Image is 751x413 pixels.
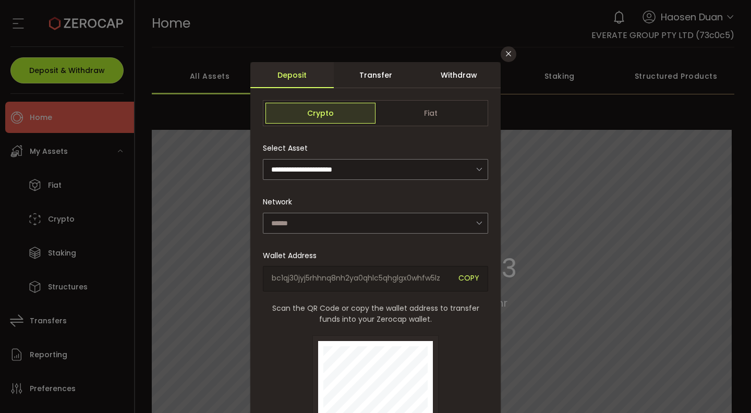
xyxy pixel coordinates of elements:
[501,46,516,62] button: Close
[263,303,488,325] span: Scan the QR Code or copy the wallet address to transfer funds into your Zerocap wallet.
[417,62,501,88] div: Withdraw
[263,250,323,261] label: Wallet Address
[265,103,375,124] span: Crypto
[263,143,314,153] label: Select Asset
[272,273,451,285] span: bc1qj30jyj5rhhnq8nh2ya0qhlc5qhglgx0whfw5lz
[627,300,751,413] iframe: Chat Widget
[334,62,417,88] div: Transfer
[458,273,479,285] span: COPY
[250,62,334,88] div: Deposit
[263,197,298,207] label: Network
[375,103,486,124] span: Fiat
